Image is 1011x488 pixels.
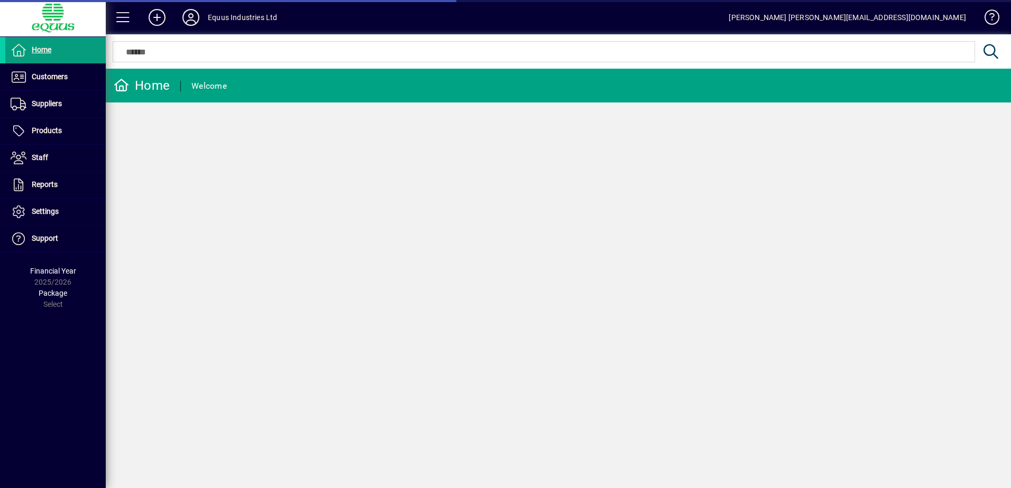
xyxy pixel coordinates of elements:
a: Reports [5,172,106,198]
a: Customers [5,64,106,90]
div: [PERSON_NAME] [PERSON_NAME][EMAIL_ADDRESS][DOMAIN_NAME] [729,9,966,26]
div: Welcome [191,78,227,95]
a: Support [5,226,106,252]
a: Suppliers [5,91,106,117]
button: Profile [174,8,208,27]
span: Package [39,289,67,297]
span: Customers [32,72,68,81]
span: Reports [32,180,58,189]
span: Staff [32,153,48,162]
a: Knowledge Base [977,2,998,36]
div: Home [114,77,170,94]
a: Settings [5,199,106,225]
span: Products [32,126,62,135]
span: Support [32,234,58,242]
div: Equus Industries Ltd [208,9,278,26]
button: Add [140,8,174,27]
a: Products [5,118,106,144]
a: Staff [5,145,106,171]
span: Home [32,45,51,54]
span: Suppliers [32,99,62,108]
span: Financial Year [30,267,76,275]
span: Settings [32,207,59,215]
